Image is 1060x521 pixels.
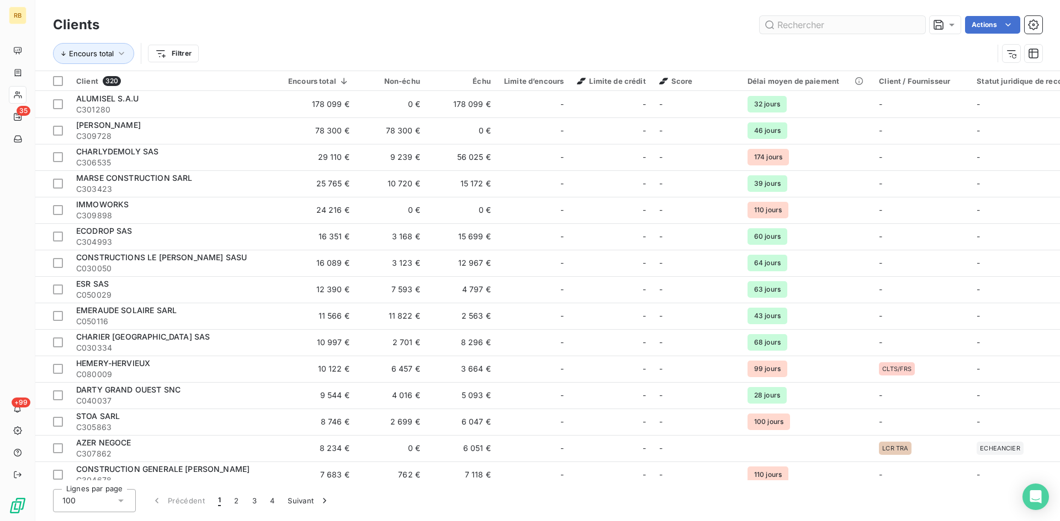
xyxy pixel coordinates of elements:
img: Logo LeanPay [9,497,26,514]
span: 39 jours [748,175,787,192]
span: - [560,152,564,163]
span: ECODROP SAS [76,226,132,235]
button: Précédent [145,489,211,512]
span: 46 jours [748,122,787,139]
td: 4 016 € [356,382,427,409]
span: - [977,179,980,188]
td: 762 € [356,461,427,488]
span: HEMERY-HERVIEUX [76,358,150,368]
span: AZER NEGOCE [76,438,131,447]
button: 2 [227,489,245,512]
button: Actions [965,16,1020,34]
span: - [879,311,882,320]
span: - [879,179,882,188]
div: Délai moyen de paiement [748,77,866,85]
span: - [560,178,564,189]
span: C309728 [76,131,275,142]
span: - [977,390,980,400]
span: - [560,443,564,454]
td: 8 296 € [427,329,497,356]
span: LCR TRA [882,445,908,452]
div: Limite d’encours [504,77,564,85]
span: 64 jours [748,255,787,271]
span: - [643,205,646,216]
td: 0 € [356,197,427,223]
td: 16 089 € [282,250,356,276]
td: 2 701 € [356,329,427,356]
span: - [643,363,646,374]
span: - [560,125,564,136]
span: +99 [12,398,30,407]
span: C301280 [76,104,275,115]
td: 15 699 € [427,223,497,250]
span: C050029 [76,289,275,300]
td: 8 234 € [282,435,356,461]
span: - [560,205,564,216]
span: - [560,310,564,321]
td: 3 168 € [356,223,427,250]
span: - [643,231,646,242]
span: - [643,178,646,189]
td: 2 699 € [356,409,427,435]
td: 7 118 € [427,461,497,488]
span: - [643,416,646,427]
span: - [977,417,980,426]
span: IMMOWORKS [76,200,129,209]
h3: Clients [53,15,99,35]
span: - [879,205,882,214]
span: - [879,470,882,479]
td: 9 239 € [356,144,427,170]
span: Score [659,77,693,85]
span: - [659,126,662,135]
span: - [879,417,882,426]
span: CONSTRUCTIONS LE [PERSON_NAME] SASU [76,253,247,262]
div: RB [9,7,26,24]
span: Limite de crédit [577,77,645,85]
td: 12 967 € [427,250,497,276]
span: - [560,416,564,427]
span: - [643,443,646,454]
input: Rechercher [760,16,925,34]
span: 32 jours [748,96,787,112]
span: - [659,337,662,347]
td: 78 300 € [356,117,427,144]
td: 11 566 € [282,303,356,329]
td: 6 047 € [427,409,497,435]
span: EMERAUDE SOLAIRE SARL [76,305,177,315]
span: C040037 [76,395,275,406]
td: 0 € [356,435,427,461]
span: CONSTRUCTION GENERALE [PERSON_NAME] [76,464,250,474]
td: 0 € [356,91,427,117]
span: - [977,126,980,135]
span: - [560,363,564,374]
span: - [977,311,980,320]
span: - [879,337,882,347]
span: Encours total [69,49,114,58]
td: 3 123 € [356,250,427,276]
span: ECHEANCIER [980,445,1020,452]
td: 29 110 € [282,144,356,170]
td: 6 457 € [356,356,427,382]
td: 7 683 € [282,461,356,488]
button: Suivant [281,489,337,512]
span: - [879,258,882,267]
span: 68 jours [748,334,787,351]
span: - [977,284,980,294]
span: Client [76,77,98,85]
td: 7 593 € [356,276,427,303]
td: 178 099 € [282,91,356,117]
td: 24 216 € [282,197,356,223]
td: 4 797 € [427,276,497,303]
div: Encours total [288,77,349,85]
span: - [977,364,980,373]
div: Non-échu [363,77,420,85]
span: - [659,417,662,426]
span: - [977,205,980,214]
span: 320 [103,76,121,86]
span: C305863 [76,422,275,433]
span: ALUMISEL S.A.U [76,94,139,103]
td: 0 € [427,197,497,223]
span: - [643,310,646,321]
div: Client / Fournisseur [879,77,963,85]
span: - [643,390,646,401]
